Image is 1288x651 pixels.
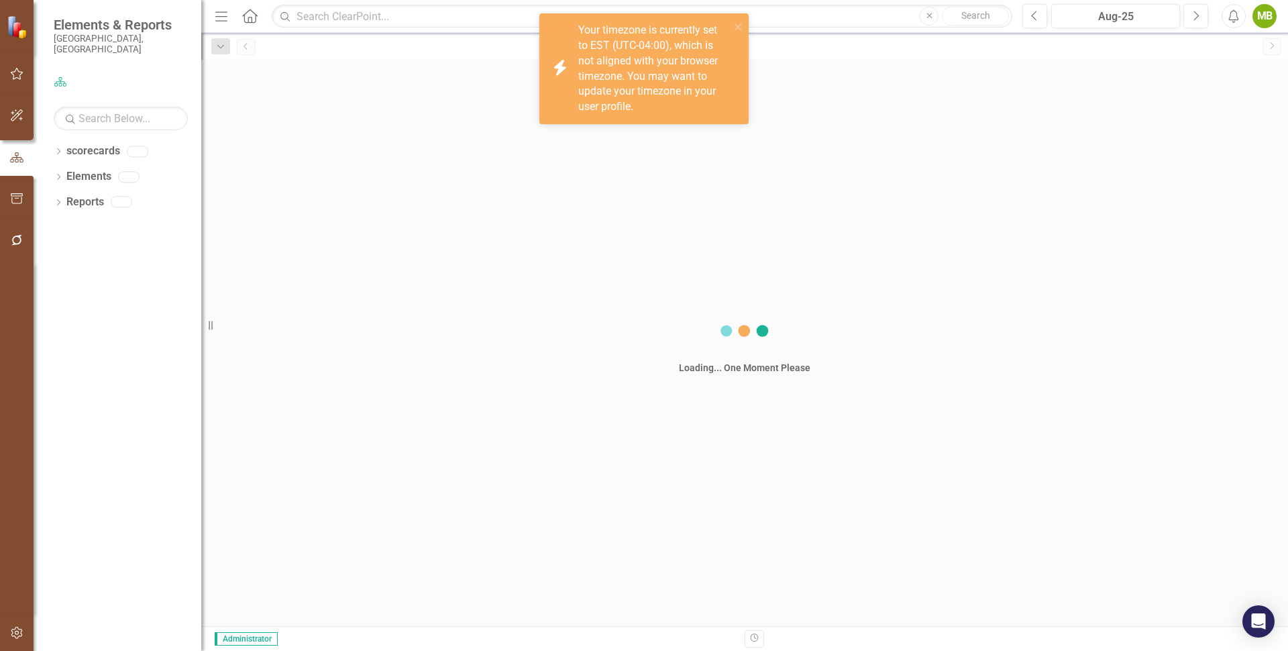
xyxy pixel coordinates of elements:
[215,632,278,646] span: Administrator
[7,15,30,39] img: ClearPoint Strategy
[66,169,111,185] a: Elements
[66,195,104,210] a: Reports
[734,19,743,34] button: close
[1056,9,1175,25] div: Aug-25
[1051,4,1180,28] button: Aug-25
[54,107,188,130] input: Search Below...
[1252,4,1277,28] button: MB
[54,17,188,33] span: Elements & Reports
[578,23,730,115] div: Your timezone is currently set to EST (UTC-04:00), which is not aligned with your browser timezon...
[272,5,1012,28] input: Search ClearPoint...
[942,7,1009,26] button: Search
[66,144,120,159] a: scorecards
[961,10,990,21] span: Search
[679,361,810,374] div: Loading... One Moment Please
[54,33,188,55] small: [GEOGRAPHIC_DATA], [GEOGRAPHIC_DATA]
[1242,605,1275,638] div: Open Intercom Messenger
